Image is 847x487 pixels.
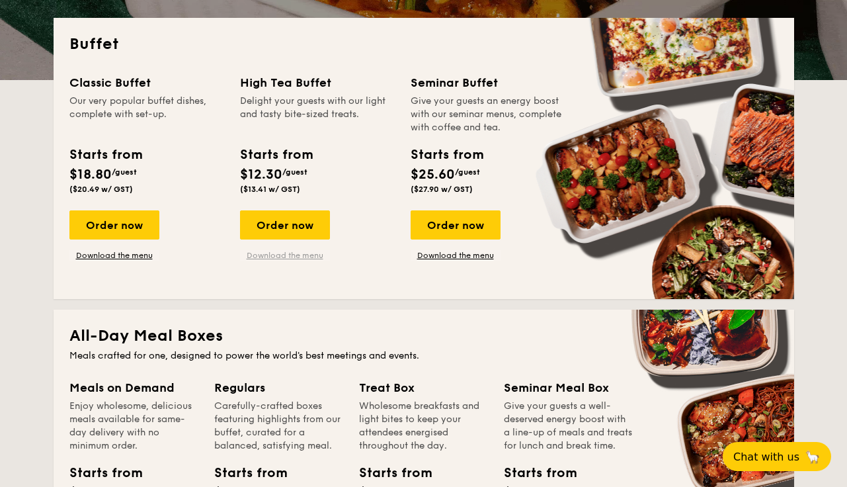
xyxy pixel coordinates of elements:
[69,378,198,397] div: Meals on Demand
[359,400,488,453] div: Wholesome breakfasts and light bites to keep your attendees energised throughout the day.
[411,210,501,240] div: Order now
[359,378,488,397] div: Treat Box
[69,400,198,453] div: Enjoy wholesome, delicious meals available for same-day delivery with no minimum order.
[112,167,137,177] span: /guest
[240,167,282,183] span: $12.30
[411,145,483,165] div: Starts from
[240,185,300,194] span: ($13.41 w/ GST)
[69,167,112,183] span: $18.80
[69,145,141,165] div: Starts from
[69,185,133,194] span: ($20.49 w/ GST)
[69,326,778,347] h2: All-Day Meal Boxes
[411,73,565,92] div: Seminar Buffet
[69,73,224,92] div: Classic Buffet
[69,210,159,240] div: Order now
[69,95,224,134] div: Our very popular buffet dishes, complete with set-up.
[214,463,274,483] div: Starts from
[240,250,330,261] a: Download the menu
[504,463,563,483] div: Starts from
[240,210,330,240] div: Order now
[69,250,159,261] a: Download the menu
[240,73,395,92] div: High Tea Buffet
[214,378,343,397] div: Regulars
[504,378,633,397] div: Seminar Meal Box
[411,95,565,134] div: Give your guests an energy boost with our seminar menus, complete with coffee and tea.
[733,451,799,463] span: Chat with us
[411,250,501,261] a: Download the menu
[69,349,778,363] div: Meals crafted for one, designed to power the world's best meetings and events.
[240,95,395,134] div: Delight your guests with our light and tasty bite-sized treats.
[411,185,473,194] span: ($27.90 w/ GST)
[69,463,129,483] div: Starts from
[455,167,480,177] span: /guest
[504,400,633,453] div: Give your guests a well-deserved energy boost with a line-up of meals and treats for lunch and br...
[282,167,307,177] span: /guest
[723,442,831,471] button: Chat with us🦙
[805,449,821,465] span: 🦙
[69,34,778,55] h2: Buffet
[240,145,312,165] div: Starts from
[359,463,419,483] div: Starts from
[411,167,455,183] span: $25.60
[214,400,343,453] div: Carefully-crafted boxes featuring highlights from our buffet, curated for a balanced, satisfying ...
